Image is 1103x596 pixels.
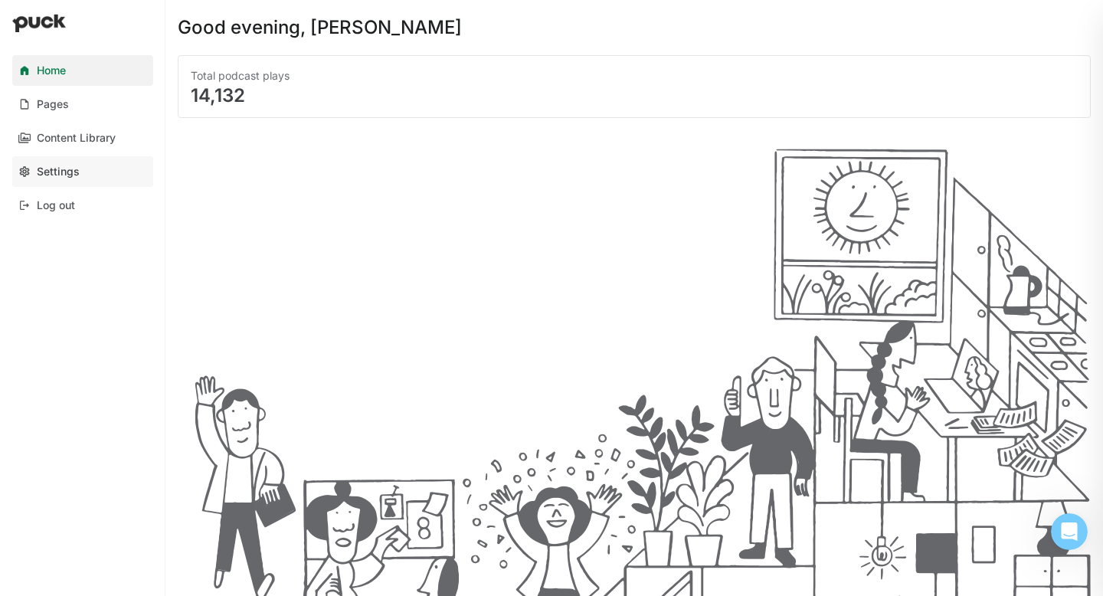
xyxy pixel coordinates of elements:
[12,55,153,86] a: Home
[87,19,159,34] p: Back in 1 hour
[263,442,287,467] button: Send a message…
[191,68,1078,84] div: Total podcast plays
[191,87,1078,105] div: 14,132
[74,8,103,19] h1: Puck
[1051,513,1088,550] iframe: Intercom live chat
[178,18,462,37] div: Good evening, [PERSON_NAME]
[48,448,61,460] button: Emoji picker
[240,6,269,35] button: Home
[37,132,116,145] div: Content Library
[44,8,68,33] div: Profile image for Kaily
[12,89,153,120] a: Pages
[12,123,153,153] a: Content Library
[10,6,39,35] button: go back
[37,64,66,77] div: Home
[269,6,296,34] div: Close
[37,98,69,111] div: Pages
[37,199,75,212] div: Log out
[97,448,110,460] button: Start recording
[13,416,293,442] textarea: Message…
[37,165,80,178] div: Settings
[12,156,153,187] a: Settings
[73,448,85,460] button: Gif picker
[24,448,36,460] button: Upload attachment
